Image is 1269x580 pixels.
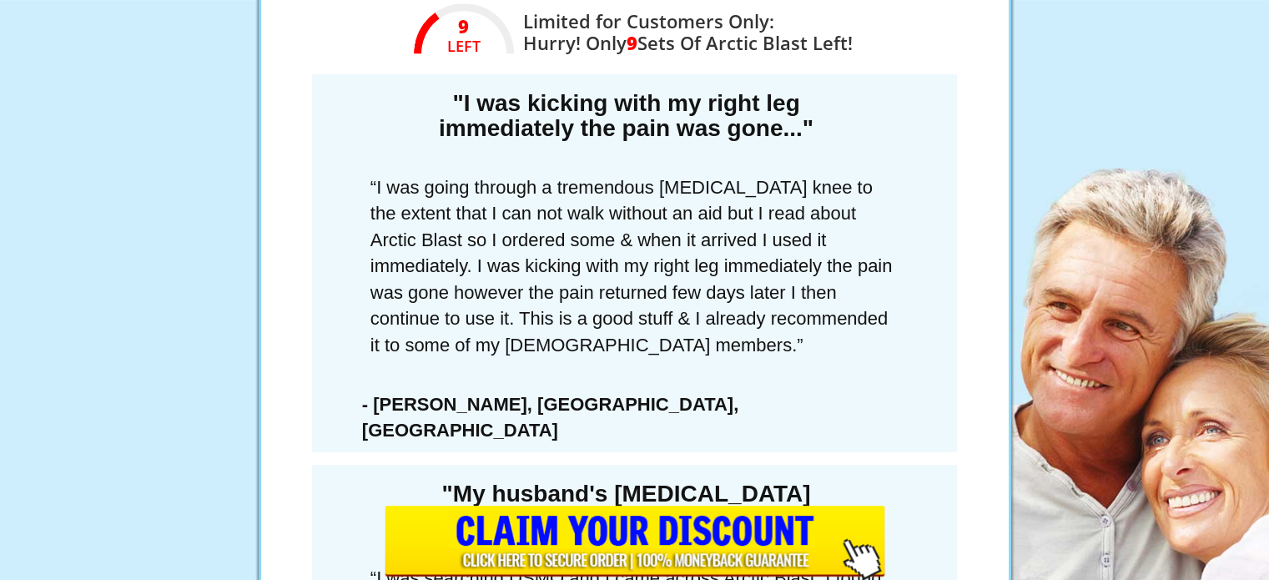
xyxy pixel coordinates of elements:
p: “I was going through a tremendous [MEDICAL_DATA] knee to the extent that I can not walk without a... [320,166,949,366]
div: Limited for Customers Only: [511,7,853,53]
strong: "I was kicking with my right leg immediately the pain was gone..." [439,90,813,141]
span: 9 [627,30,637,55]
div: Hurry! Only Sets Of Arctic Blast Left! [523,32,853,53]
div: LEFT [414,38,514,54]
strong: "My husband's [MEDICAL_DATA] has improved" [442,481,811,532]
em: 9 [414,18,514,34]
strong: - [PERSON_NAME], [GEOGRAPHIC_DATA], [GEOGRAPHIC_DATA] [362,394,738,441]
input: Submit [385,506,885,580]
